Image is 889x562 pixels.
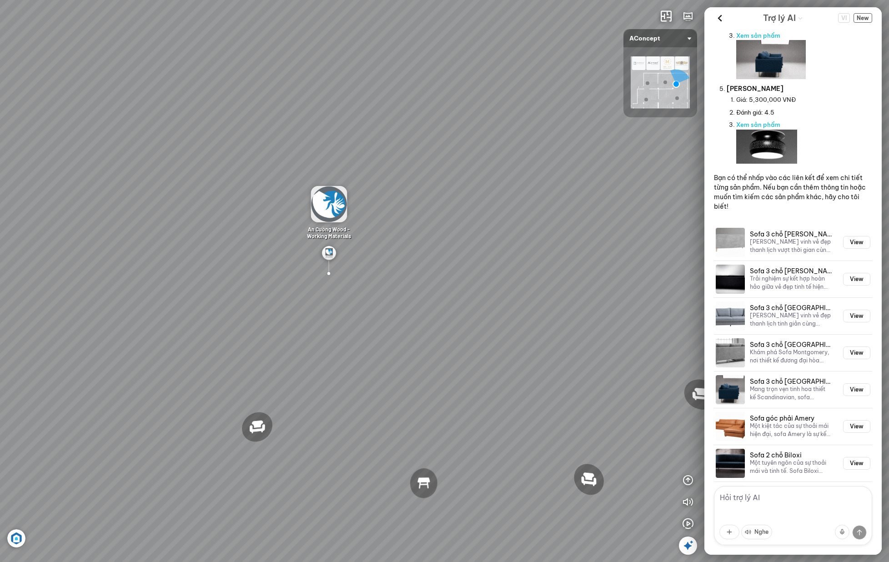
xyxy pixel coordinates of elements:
[736,40,806,79] img: Sofa 3 chỗ Sunderland
[854,13,872,23] span: New
[716,228,745,257] img: Sofa 3 chỗ Jonna vải Holly
[741,525,772,539] button: Nghe
[311,186,347,222] img: logo_An_Cuong_p_D4EHE666TACD_thumbnail.png
[750,378,832,386] h3: Sofa 3 chỗ [GEOGRAPHIC_DATA]
[750,311,832,327] p: [PERSON_NAME] vinh vẻ đẹp thanh lịch tinh giản cùng [PERSON_NAME]. Với đường nét gọn gàng, chất v...
[843,420,870,433] button: View
[736,32,780,39] a: Xem sản phẩm
[750,348,832,364] p: Khám phá Sofa Montgomery, nơi thiết kế đương đại hòa quyện cùng sự thoải mái tuyệt đỉnh. Những đư...
[750,267,832,275] h3: Sofa 3 chỗ [PERSON_NAME]
[750,341,832,349] h3: Sofa 3 chỗ [GEOGRAPHIC_DATA]
[843,346,870,359] button: View
[750,422,832,438] p: Một kiệt tác của sự thoải mái hiện đại, sofa Amery là sự kết hợp giữa tỷ lệ rộng rãi và kiểu dáng...
[854,13,872,23] button: New Chat
[716,375,745,404] img: Sofa 3 chỗ Sunderland
[716,449,745,478] img: Sofa 2 chỗ Biloxi
[307,226,351,239] span: An Cường Wood - Working Materials
[843,383,870,396] button: View
[763,12,796,25] span: Trợ lý AI
[736,130,797,164] img: Đèn trần Reno
[750,231,832,238] h3: Sofa 3 chỗ [PERSON_NAME] Holly
[716,265,745,294] img: Sofa 3 chỗ Moreno
[843,273,870,286] button: View
[716,338,745,367] img: Sofa 3 chỗ Montgomery
[714,173,872,211] p: Bạn có thể nhấp vào các liên kết để xem chi tiết từng sản phẩm. Nếu bạn cần thêm thông tin hoặc m...
[716,301,745,331] img: Sofa 3 chỗ Adelaide
[7,529,25,547] img: Artboard_6_4x_1_F4RHW9YJWHU.jpg
[736,106,872,118] li: Đánh giá: 4.5
[750,415,832,422] h3: Sofa góc phải Amery
[736,94,872,106] li: Giá: 5,300,000 VNĐ
[843,310,870,322] button: View
[843,457,870,470] button: View
[321,246,336,261] img: Group_271_UEWYKENUG3M6.png
[750,238,832,254] p: [PERSON_NAME] vinh vẻ đẹp thanh lịch vượt thời gian cùng [PERSON_NAME]. Thiết kế chần nút cổ điển...
[750,452,832,459] h3: Sofa 2 chỗ Biloxi
[631,56,690,108] img: AConcept_CTMHTJT2R6E4.png
[716,486,745,515] img: Sofa góc trái Perth
[727,85,784,93] span: [PERSON_NAME]
[629,29,691,47] span: AConcept
[750,304,832,312] h3: Sofa 3 chỗ [GEOGRAPHIC_DATA]
[838,13,850,23] span: VI
[736,121,780,128] a: Xem sản phẩm
[750,459,832,475] p: Một tuyên ngôn của sự thoải mái và tinh tế. Sofa Biloxi chinh phục mọi ánh nhìn bằng những đường ...
[763,11,803,25] div: AI Guide options
[750,275,832,291] p: Trải nghiệm sự kết hợp hoàn hảo giữa vẻ đẹp tinh tế hiện đại và sự thoải mái vô song với [PERSON_...
[843,236,870,249] button: View
[838,13,850,23] button: Change language
[750,385,832,401] p: Mang trọn vẹn tinh hoa thiết kế Scandinavian, sofa Sunderland là sự giao thoa hoàn hảo giữa vẻ đẹ...
[716,412,745,441] img: Sofa góc phải Amery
